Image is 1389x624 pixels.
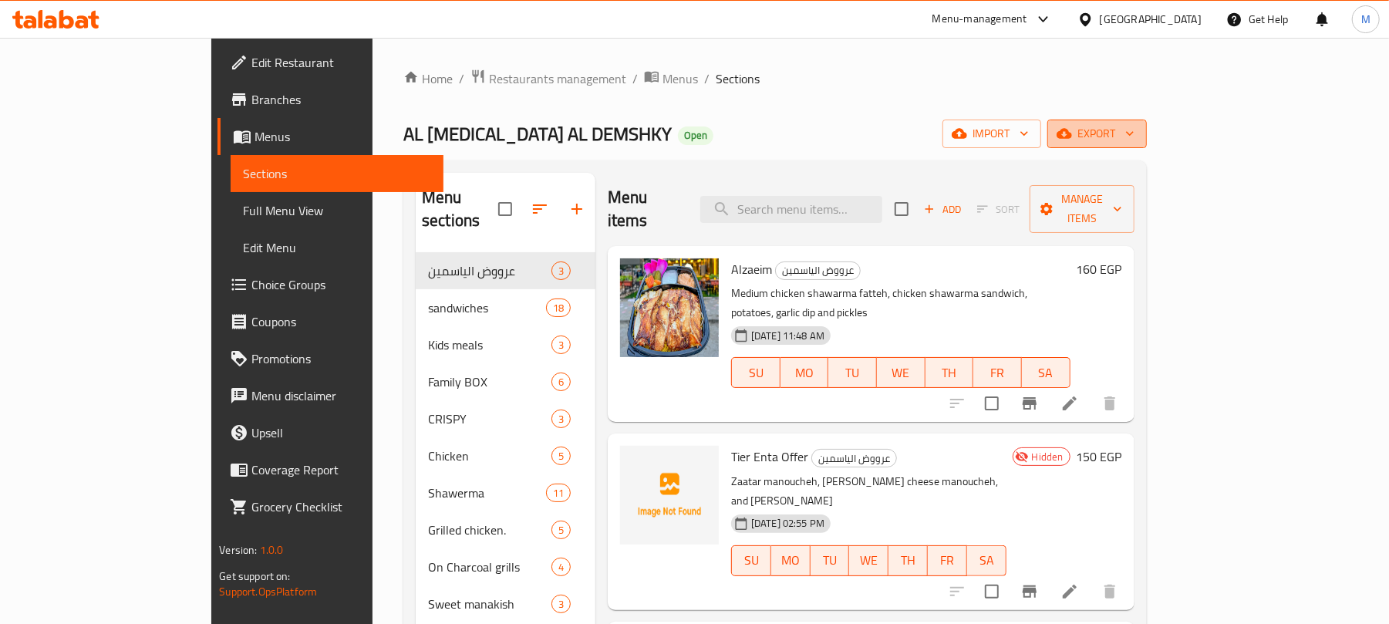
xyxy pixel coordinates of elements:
[1091,573,1128,610] button: delete
[849,545,888,576] button: WE
[470,69,626,89] a: Restaurants management
[895,549,922,572] span: TH
[217,303,443,340] a: Coupons
[1100,11,1202,28] div: [GEOGRAPHIC_DATA]
[776,261,860,279] span: عرووض الياسمين
[745,329,831,343] span: [DATE] 11:48 AM
[428,299,546,317] span: sandwiches
[942,120,1041,148] button: import
[251,312,431,331] span: Coupons
[489,193,521,225] span: Select all sections
[217,414,443,451] a: Upsell
[551,336,571,354] div: items
[428,484,546,502] span: Shawerma
[1060,124,1134,143] span: export
[217,377,443,414] a: Menu disclaimer
[231,192,443,229] a: Full Menu View
[552,412,570,427] span: 3
[955,124,1029,143] span: import
[428,447,551,465] span: Chicken
[918,197,967,221] button: Add
[428,595,551,613] span: Sweet manakish
[620,446,719,545] img: Tier Enta Offer
[745,516,831,531] span: [DATE] 02:55 PM
[731,472,1006,511] p: Zaatar manoucheh, [PERSON_NAME] cheese manoucheh, and [PERSON_NAME]
[700,196,882,223] input: search
[251,349,431,368] span: Promotions
[731,284,1070,322] p: Medium chicken shawarma fatteh, chicken shawarma sandwich, potatoes, garlic dip and pickles
[251,423,431,442] span: Upsell
[716,69,760,88] span: Sections
[552,560,570,575] span: 4
[217,44,443,81] a: Edit Restaurant
[217,488,443,525] a: Grocery Checklist
[932,10,1027,29] div: Menu-management
[219,582,317,602] a: Support.OpsPlatform
[547,486,570,501] span: 11
[217,340,443,377] a: Promotions
[428,558,551,576] span: On Charcoal grills
[620,258,719,357] img: Alzaeim
[255,127,431,146] span: Menus
[883,362,919,384] span: WE
[552,338,570,352] span: 3
[251,498,431,516] span: Grocery Checklist
[416,400,595,437] div: CRISPY3
[1022,357,1070,388] button: SA
[934,549,961,572] span: FR
[1060,582,1079,601] a: Edit menu item
[811,545,850,576] button: TU
[251,275,431,294] span: Choice Groups
[416,363,595,400] div: Family BOX6
[217,81,443,118] a: Branches
[243,164,431,183] span: Sections
[1030,185,1134,233] button: Manage items
[738,549,765,572] span: SU
[731,258,772,281] span: Alzaeim
[976,387,1008,420] span: Select to update
[828,357,877,388] button: TU
[608,186,682,232] h2: Menu items
[932,362,968,384] span: TH
[925,357,974,388] button: TH
[428,261,551,280] div: عرووض الياسمين
[731,545,771,576] button: SU
[551,558,571,576] div: items
[979,362,1016,384] span: FR
[552,264,570,278] span: 3
[403,69,1147,89] nav: breadcrumb
[834,362,871,384] span: TU
[428,521,551,539] div: Grilled chicken.
[777,549,804,572] span: MO
[551,521,571,539] div: items
[416,548,595,585] div: On Charcoal grills4
[885,193,918,225] span: Select section
[251,53,431,72] span: Edit Restaurant
[731,357,780,388] button: SU
[928,545,967,576] button: FR
[1028,362,1064,384] span: SA
[775,261,861,280] div: عرووض الياسمين
[428,373,551,391] span: Family BOX
[546,299,571,317] div: items
[973,357,1022,388] button: FR
[243,238,431,257] span: Edit Menu
[888,545,928,576] button: TH
[422,186,498,232] h2: Menu sections
[489,69,626,88] span: Restaurants management
[428,410,551,428] span: CRISPY
[552,375,570,390] span: 6
[967,197,1030,221] span: Select section first
[217,451,443,488] a: Coverage Report
[251,90,431,109] span: Branches
[551,410,571,428] div: items
[738,362,774,384] span: SU
[771,545,811,576] button: MO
